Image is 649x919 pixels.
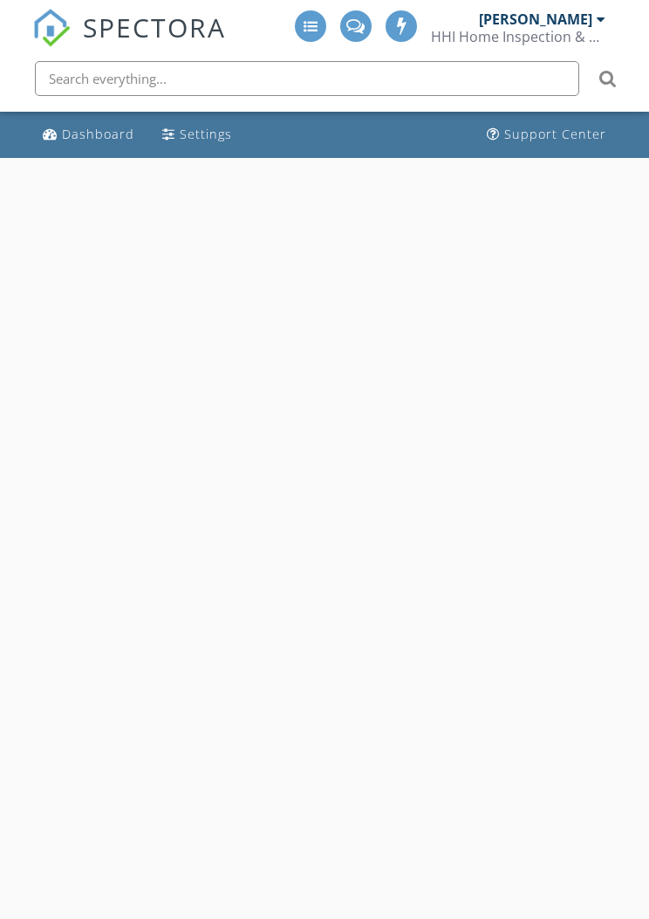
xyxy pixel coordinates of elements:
[32,24,226,60] a: SPECTORA
[62,126,134,142] div: Dashboard
[480,119,613,151] a: Support Center
[504,126,606,142] div: Support Center
[431,28,605,45] div: HHI Home Inspection & Pest Control
[32,9,71,47] img: The Best Home Inspection Software - Spectora
[83,9,226,45] span: SPECTORA
[155,119,239,151] a: Settings
[180,126,232,142] div: Settings
[36,119,141,151] a: Dashboard
[479,10,592,28] div: [PERSON_NAME]
[35,61,579,96] input: Search everything...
